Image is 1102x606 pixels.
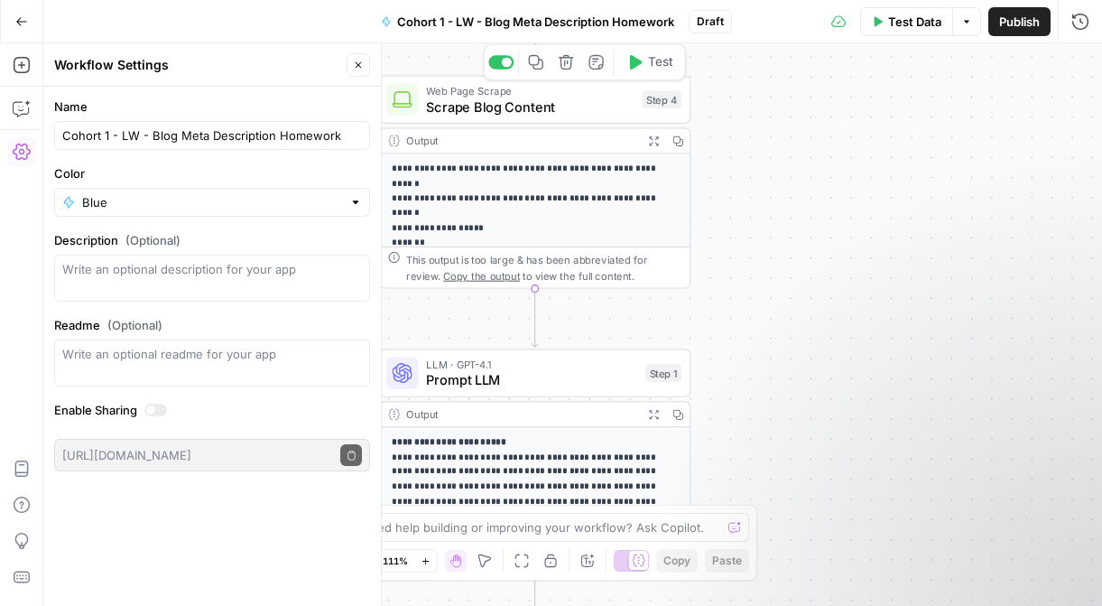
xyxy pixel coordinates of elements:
div: Workflow Settings [54,56,341,74]
button: Publish [988,7,1051,36]
span: 111% [383,554,408,568]
span: Publish [999,13,1040,31]
span: Web Page Scrape [426,82,634,98]
input: Blue [82,193,342,211]
span: Copy the output [443,269,520,281]
span: Cohort 1 - LW - Blog Meta Description Homework [397,13,674,31]
label: Description [54,231,370,249]
button: Test Data [860,7,952,36]
span: Copy [663,553,690,569]
span: Paste [712,553,742,569]
span: Scrape Blog Content [426,97,634,117]
label: Color [54,164,370,182]
span: Prompt LLM [426,370,637,390]
div: Step 1 [645,364,681,382]
span: Draft [697,14,724,30]
g: Edge from step_4 to step_1 [532,289,538,348]
span: Test Data [888,13,941,31]
input: Untitled [62,126,362,145]
div: This output is too large & has been abbreviated for review. to view the full content. [406,251,681,284]
div: Step 4 [643,90,681,108]
button: Paste [705,549,749,573]
span: (Optional) [107,316,162,334]
button: Test [618,49,681,75]
button: Copy [656,549,698,573]
label: Enable Sharing [54,401,370,419]
div: Output [406,133,635,149]
div: Output [406,406,635,423]
span: (Optional) [125,231,181,249]
label: Name [54,98,370,116]
span: LLM · GPT-4.1 [426,356,637,372]
span: Test [648,53,672,71]
button: Cohort 1 - LW - Blog Meta Description Homework [370,7,685,36]
label: Readme [54,316,370,334]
